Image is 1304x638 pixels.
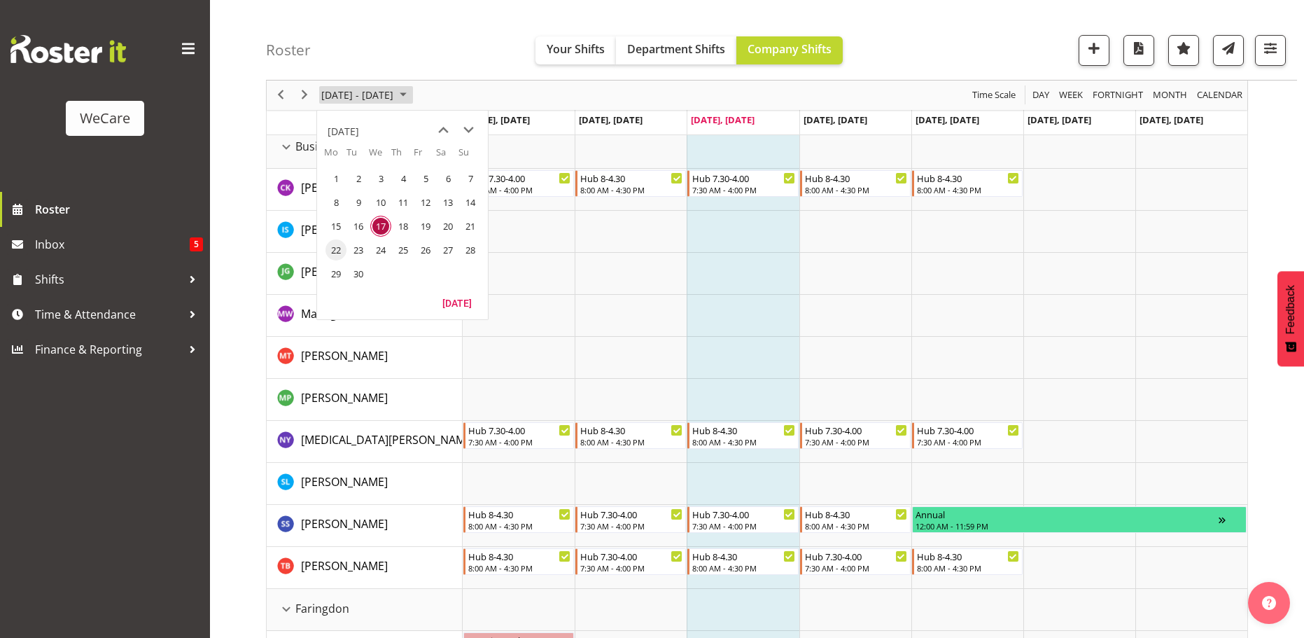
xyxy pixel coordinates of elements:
[301,222,388,237] span: [PERSON_NAME]
[267,379,463,421] td: Millie Pumphrey resource
[415,192,436,213] span: Friday, September 12, 2025
[1255,35,1286,66] button: Filter Shifts
[466,113,530,126] span: [DATE], [DATE]
[463,170,574,197] div: Chloe Kim"s event - Hub 7.30-4.00 Begin From Monday, September 15, 2025 at 7:30:00 AM GMT+12:00 E...
[319,87,413,104] button: September 2025
[805,423,907,437] div: Hub 7.30-4.00
[301,306,418,321] span: Management We Care
[267,211,463,253] td: Isabel Simcox resource
[267,463,463,505] td: Sarah Lamont resource
[415,168,436,189] span: Friday, September 5, 2025
[468,562,570,574] div: 8:00 AM - 4:30 PM
[348,240,369,261] span: Tuesday, September 23, 2025
[917,171,1019,185] div: Hub 8-4.30
[267,127,463,169] td: Business Support Office resource
[267,547,463,589] td: Tyla Boyd resource
[580,436,682,448] div: 8:00 AM - 4:30 PM
[346,146,369,167] th: Tu
[325,192,346,213] span: Monday, September 8, 2025
[1140,113,1203,126] span: [DATE], [DATE]
[35,304,182,325] span: Time & Attendance
[320,87,395,104] span: [DATE] - [DATE]
[687,506,798,533] div: Savita Savita"s event - Hub 7.30-4.00 Begin From Wednesday, September 17, 2025 at 7:30:00 AM GMT+...
[805,171,907,185] div: Hub 8-4.30
[370,168,391,189] span: Wednesday, September 3, 2025
[912,422,1023,449] div: Nikita Yates"s event - Hub 7.30-4.00 Begin From Friday, September 19, 2025 at 7:30:00 AM GMT+12:0...
[301,179,388,196] a: [PERSON_NAME]
[800,548,911,575] div: Tyla Boyd"s event - Hub 7.30-4.00 Begin From Thursday, September 18, 2025 at 7:30:00 AM GMT+12:00...
[35,269,182,290] span: Shifts
[580,423,682,437] div: Hub 8-4.30
[463,422,574,449] div: Nikita Yates"s event - Hub 7.30-4.00 Begin From Monday, September 15, 2025 at 7:30:00 AM GMT+12:0...
[437,216,458,237] span: Saturday, September 20, 2025
[917,562,1019,574] div: 8:00 AM - 4:30 PM
[393,216,414,237] span: Thursday, September 18, 2025
[1031,87,1051,104] span: Day
[348,263,369,284] span: Tuesday, September 30, 2025
[301,263,388,280] a: [PERSON_NAME]
[535,36,616,64] button: Your Shifts
[468,184,570,195] div: 7:30 AM - 4:00 PM
[301,390,388,405] span: [PERSON_NAME]
[917,549,1019,563] div: Hub 8-4.30
[267,589,463,631] td: Faringdon resource
[10,35,126,63] img: Rosterit website logo
[460,168,481,189] span: Sunday, September 7, 2025
[970,87,1018,104] button: Time Scale
[456,118,481,143] button: next month
[468,171,570,185] div: Hub 7.30-4.00
[1195,87,1245,104] button: Month
[692,436,794,448] div: 8:00 AM - 4:30 PM
[800,170,911,197] div: Chloe Kim"s event - Hub 8-4.30 Begin From Thursday, September 18, 2025 at 8:00:00 AM GMT+12:00 En...
[736,36,843,64] button: Company Shifts
[348,192,369,213] span: Tuesday, September 9, 2025
[1030,87,1052,104] button: Timeline Day
[301,264,388,279] span: [PERSON_NAME]
[295,87,314,104] button: Next
[295,600,349,617] span: Faringdon
[692,423,794,437] div: Hub 8-4.30
[301,221,388,238] a: [PERSON_NAME]
[414,146,436,167] th: Fr
[370,240,391,261] span: Wednesday, September 24, 2025
[1151,87,1190,104] button: Timeline Month
[1277,271,1304,366] button: Feedback - Show survey
[912,548,1023,575] div: Tyla Boyd"s event - Hub 8-4.30 Begin From Friday, September 19, 2025 at 8:00:00 AM GMT+12:00 Ends...
[35,339,182,360] span: Finance & Reporting
[348,168,369,189] span: Tuesday, September 2, 2025
[437,192,458,213] span: Saturday, September 13, 2025
[805,562,907,574] div: 7:30 AM - 4:00 PM
[301,348,388,363] span: [PERSON_NAME]
[190,237,203,251] span: 5
[266,42,311,58] h4: Roster
[971,87,1017,104] span: Time Scale
[805,507,907,521] div: Hub 8-4.30
[463,548,574,575] div: Tyla Boyd"s event - Hub 8-4.30 Begin From Monday, September 15, 2025 at 8:00:00 AM GMT+12:00 Ends...
[415,216,436,237] span: Friday, September 19, 2025
[269,81,293,110] div: previous period
[575,422,686,449] div: Nikita Yates"s event - Hub 8-4.30 Begin From Tuesday, September 16, 2025 at 8:00:00 AM GMT+12:00 ...
[692,549,794,563] div: Hub 8-4.30
[575,548,686,575] div: Tyla Boyd"s event - Hub 7.30-4.00 Begin From Tuesday, September 16, 2025 at 7:30:00 AM GMT+12:00 ...
[1091,87,1144,104] span: Fortnight
[433,293,481,312] button: Today
[1168,35,1199,66] button: Highlight an important date within the roster.
[805,184,907,195] div: 8:00 AM - 4:30 PM
[916,507,1219,521] div: Annual
[301,347,388,364] a: [PERSON_NAME]
[301,557,388,574] a: [PERSON_NAME]
[325,168,346,189] span: Monday, September 1, 2025
[580,171,682,185] div: Hub 8-4.30
[267,337,463,379] td: Michelle Thomas resource
[369,214,391,238] td: Wednesday, September 17, 2025
[267,295,463,337] td: Management We Care resource
[692,520,794,532] div: 7:30 AM - 4:00 PM
[579,113,643,126] span: [DATE], [DATE]
[468,423,570,437] div: Hub 7.30-4.00
[295,138,422,155] span: Business Support Office
[575,506,686,533] div: Savita Savita"s event - Hub 7.30-4.00 Begin From Tuesday, September 16, 2025 at 7:30:00 AM GMT+12...
[463,506,574,533] div: Savita Savita"s event - Hub 8-4.30 Begin From Monday, September 15, 2025 at 8:00:00 AM GMT+12:00 ...
[692,562,794,574] div: 8:00 AM - 4:30 PM
[301,432,475,448] span: [MEDICAL_DATA][PERSON_NAME]
[301,431,475,448] a: [MEDICAL_DATA][PERSON_NAME]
